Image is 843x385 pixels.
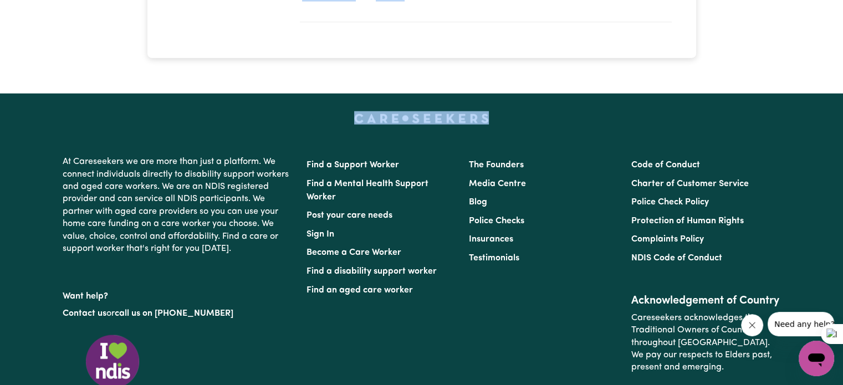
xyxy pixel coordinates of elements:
iframe: Close message [741,314,763,336]
a: Code of Conduct [631,161,700,170]
a: Find an aged care worker [306,286,413,295]
a: Become a Care Worker [306,248,401,257]
a: Media Centre [469,179,526,188]
a: Find a Mental Health Support Worker [306,179,428,202]
a: Complaints Policy [631,235,704,244]
p: Want help? [63,286,293,302]
a: Charter of Customer Service [631,179,749,188]
a: Find a Support Worker [306,161,399,170]
a: Sign In [306,230,334,239]
p: At Careseekers we are more than just a platform. We connect individuals directly to disability su... [63,151,293,259]
iframe: Message from company [768,312,834,336]
span: Need any help? [7,8,67,17]
a: call us on [PHONE_NUMBER] [115,309,233,318]
a: Testimonials [469,254,519,263]
a: Find a disability support worker [306,267,437,276]
a: Insurances [469,235,513,244]
a: Police Checks [469,217,524,225]
a: NDIS Code of Conduct [631,254,722,263]
p: or [63,303,293,324]
a: The Founders [469,161,524,170]
a: Careseekers home page [354,114,489,122]
p: Careseekers acknowledges the Traditional Owners of Country throughout [GEOGRAPHIC_DATA]. We pay o... [631,307,780,378]
a: Contact us [63,309,106,318]
a: Police Check Policy [631,198,709,207]
a: Protection of Human Rights [631,217,744,225]
h2: Acknowledgement of Country [631,294,780,307]
a: Blog [469,198,487,207]
a: Post your care needs [306,211,392,220]
iframe: Button to launch messaging window [799,341,834,376]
